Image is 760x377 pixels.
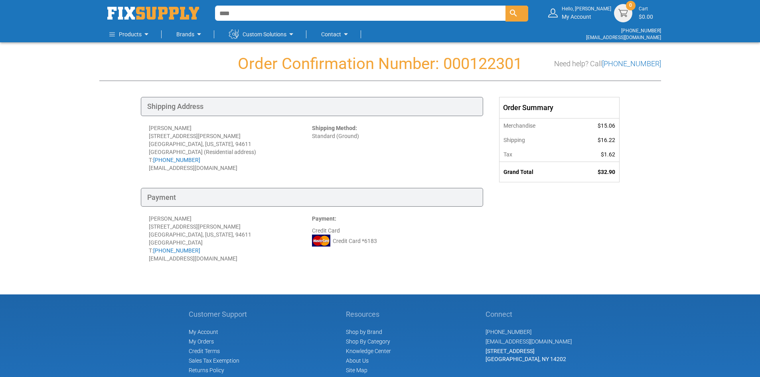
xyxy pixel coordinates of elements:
strong: Grand Total [503,169,533,175]
h5: Resources [346,310,391,318]
span: 0 [629,2,632,9]
a: [EMAIL_ADDRESS][DOMAIN_NAME] [586,35,661,40]
div: Shipping Address [141,97,483,116]
img: Fix Industrial Supply [107,7,199,20]
img: MC [312,235,330,247]
h5: Connect [486,310,572,318]
span: $0.00 [639,14,653,20]
small: Cart [639,6,653,12]
div: [PERSON_NAME] [STREET_ADDRESS][PERSON_NAME] [GEOGRAPHIC_DATA], [US_STATE], 94611 [GEOGRAPHIC_DATA... [149,215,312,263]
a: [PHONE_NUMBER] [621,28,661,34]
div: Order Summary [499,97,619,118]
a: Shop by Brand [346,329,382,335]
span: My Account [189,329,218,335]
div: Standard (Ground) [312,124,475,172]
a: store logo [107,7,199,20]
span: Credit Card *6183 [333,237,377,245]
a: Site Map [346,367,367,373]
strong: Payment: [312,215,336,222]
th: Shipping [499,133,572,147]
h1: Order Confirmation Number: 000122301 [99,55,661,73]
a: [PHONE_NUMBER] [153,157,200,163]
a: Products [109,26,151,42]
h5: Customer Support [189,310,251,318]
a: Contact [321,26,351,42]
small: Hello, [PERSON_NAME] [562,6,611,12]
a: About Us [346,357,369,364]
span: $15.06 [598,122,615,129]
div: My Account [562,6,611,20]
span: $32.90 [598,169,615,175]
a: Custom Solutions [229,26,296,42]
a: Returns Policy [189,367,224,373]
span: My Orders [189,338,214,345]
th: Tax [499,147,572,162]
a: [PHONE_NUMBER] [602,59,661,68]
a: Brands [176,26,204,42]
div: Credit Card [312,215,475,263]
span: Credit Terms [189,348,220,354]
span: [STREET_ADDRESS] [GEOGRAPHIC_DATA], NY 14202 [486,348,566,362]
span: $1.62 [601,151,615,158]
a: Knowledge Center [346,348,391,354]
a: [PHONE_NUMBER] [153,247,200,254]
a: [PHONE_NUMBER] [486,329,531,335]
div: [PERSON_NAME] [STREET_ADDRESS][PERSON_NAME] [GEOGRAPHIC_DATA], [US_STATE], 94611 [GEOGRAPHIC_DATA... [149,124,312,172]
div: Payment [141,188,483,207]
a: Shop By Category [346,338,390,345]
th: Merchandise [499,118,572,133]
span: Sales Tax Exemption [189,357,239,364]
a: [EMAIL_ADDRESS][DOMAIN_NAME] [486,338,572,345]
h3: Need help? Call [554,60,661,68]
span: $16.22 [598,137,615,143]
strong: Shipping Method: [312,125,357,131]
